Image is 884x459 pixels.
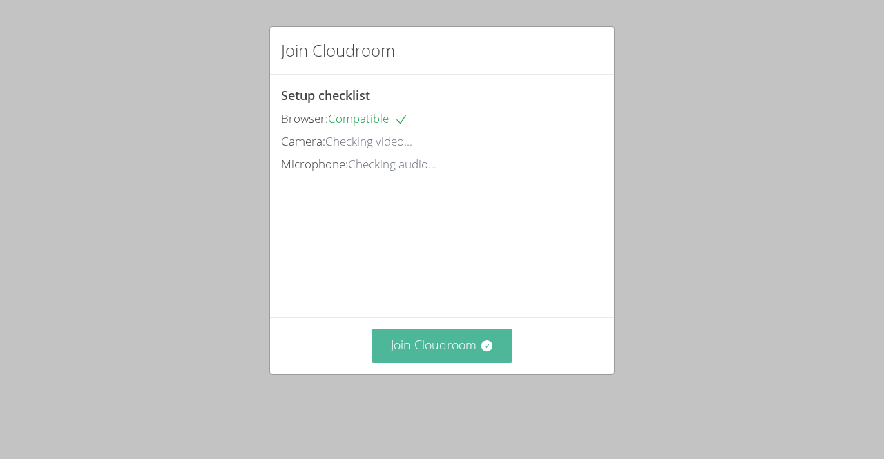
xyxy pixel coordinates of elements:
[372,329,513,362] button: Join Cloudroom
[281,87,370,104] span: Setup checklist
[281,133,325,149] span: Camera:
[328,110,408,126] span: Compatible
[281,38,395,63] h2: Join Cloudroom
[281,110,328,126] span: Browser:
[281,156,348,172] span: Microphone:
[348,156,436,172] span: Checking audio...
[325,133,412,149] span: Checking video...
